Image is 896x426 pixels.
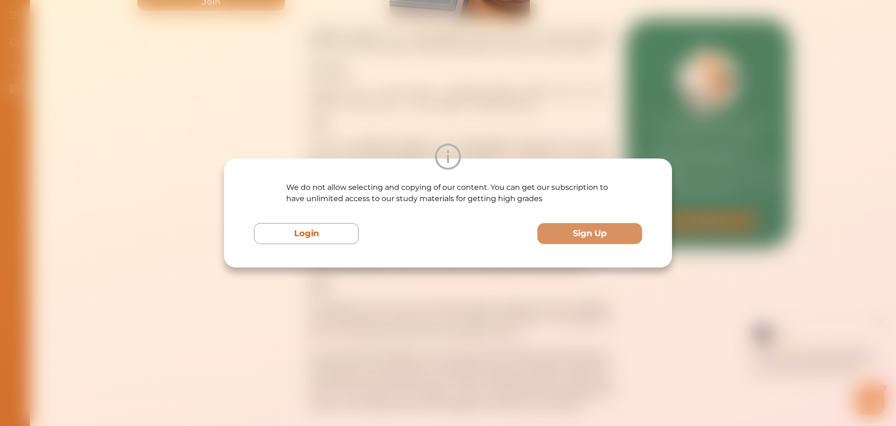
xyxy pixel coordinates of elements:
i: 1 [207,69,215,77]
button: Login [254,223,359,244]
span: 👋 [112,32,120,41]
p: We do not allow selecting and copying of our content. You can get our subscription to have unlimi... [286,182,610,204]
span: 🌟 [187,50,195,59]
p: Hey there If you have any questions, I'm here to help! Just text back 'Hi' and choose from the fo... [82,32,206,59]
div: Nini [105,15,116,25]
img: Nini [82,9,100,27]
button: Sign Up [537,223,642,244]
